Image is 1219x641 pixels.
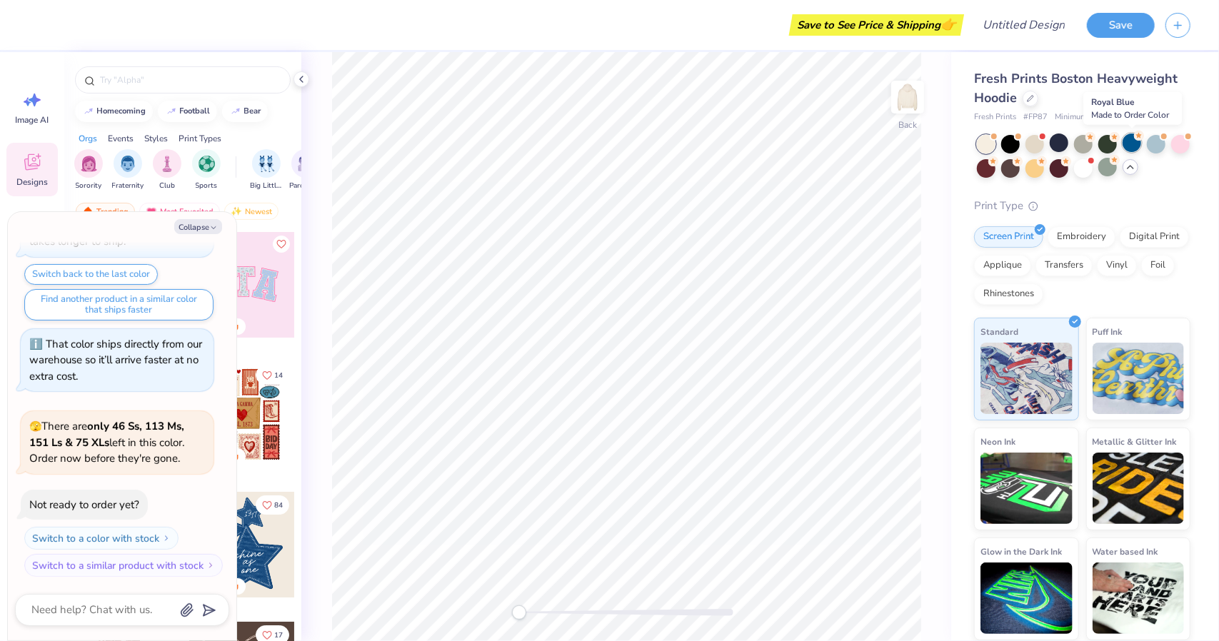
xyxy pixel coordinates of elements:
[83,107,94,116] img: trend_line.gif
[250,149,283,191] div: filter for Big Little Reveal
[250,181,283,191] span: Big Little Reveal
[108,132,134,145] div: Events
[974,70,1178,106] span: Fresh Prints Boston Heavyweight Hoodie
[196,181,218,191] span: Sports
[1087,13,1155,38] button: Save
[112,149,144,191] div: filter for Fraternity
[16,176,48,188] span: Designs
[24,289,214,320] button: Find another product in a similar color that ships faster
[16,114,49,126] span: Image AI
[29,419,184,450] strong: only 46 Ss, 113 Ms, 151 Ls & 75 XLs
[1048,226,1115,248] div: Embroidery
[274,502,283,509] span: 84
[974,255,1031,276] div: Applique
[144,132,168,145] div: Styles
[74,149,103,191] button: filter button
[980,453,1073,524] img: Neon Ink
[99,73,281,87] input: Try "Alpha"
[1023,111,1048,123] span: # FP87
[81,156,97,172] img: Sorority Image
[974,111,1016,123] span: Fresh Prints
[74,149,103,191] div: filter for Sorority
[76,181,102,191] span: Sorority
[1141,255,1175,276] div: Foil
[244,107,261,115] div: bear
[180,107,211,115] div: football
[256,365,289,385] button: Like
[179,132,221,145] div: Print Types
[980,544,1062,559] span: Glow in the Dark Ink
[158,101,217,122] button: football
[1093,434,1177,449] span: Metallic & Glitter Ink
[24,264,158,285] button: Switch back to the last color
[166,107,177,116] img: trend_line.gif
[980,562,1073,634] img: Glow in the Dark Ink
[974,226,1043,248] div: Screen Print
[231,206,242,216] img: newest.gif
[82,206,94,216] img: trending.gif
[153,149,181,191] button: filter button
[1097,255,1137,276] div: Vinyl
[274,372,283,379] span: 14
[159,181,175,191] span: Club
[1093,544,1158,559] span: Water based Ink
[980,343,1073,414] img: Standard
[29,498,139,512] div: Not ready to order yet?
[1055,111,1126,123] span: Minimum Order: 12 +
[1093,453,1185,524] img: Metallic & Glitter Ink
[259,156,274,172] img: Big Little Reveal Image
[153,149,181,191] div: filter for Club
[289,149,322,191] div: filter for Parent's Weekend
[199,156,215,172] img: Sports Image
[75,101,153,122] button: homecoming
[24,527,179,550] button: Switch to a color with stock
[76,203,135,220] div: Trending
[162,534,171,542] img: Switch to a color with stock
[230,107,241,116] img: trend_line.gif
[980,434,1015,449] span: Neon Ink
[1093,324,1123,339] span: Puff Ink
[250,149,283,191] button: filter button
[974,198,1190,214] div: Print Type
[139,203,220,220] div: Most Favorited
[298,156,314,172] img: Parent's Weekend Image
[192,149,221,191] div: filter for Sports
[206,561,215,570] img: Switch to a similar product with stock
[974,283,1043,305] div: Rhinestones
[289,149,322,191] button: filter button
[222,101,268,122] button: bear
[120,156,136,172] img: Fraternity Image
[192,149,221,191] button: filter button
[1035,255,1093,276] div: Transfers
[224,203,279,220] div: Newest
[980,324,1018,339] span: Standard
[29,337,202,383] div: That color ships directly from our warehouse so it’ll arrive faster at no extra cost.
[273,236,290,253] button: Like
[898,118,917,131] div: Back
[29,420,41,433] span: 🫣
[146,206,157,216] img: most_fav.gif
[97,107,146,115] div: homecoming
[1093,562,1185,634] img: Water based Ink
[274,632,283,639] span: 17
[256,495,289,515] button: Like
[940,16,956,33] span: 👉
[1091,109,1169,121] span: Made to Order Color
[289,181,322,191] span: Parent's Weekend
[29,419,184,465] span: There are left in this color. Order now before they're gone.
[971,11,1076,39] input: Untitled Design
[1083,92,1182,125] div: Royal Blue
[512,605,526,620] div: Accessibility label
[793,14,960,36] div: Save to See Price & Shipping
[112,181,144,191] span: Fraternity
[174,219,222,234] button: Collapse
[893,83,922,111] img: Back
[112,149,144,191] button: filter button
[24,554,223,577] button: Switch to a similar product with stock
[1120,226,1189,248] div: Digital Print
[1093,343,1185,414] img: Puff Ink
[159,156,175,172] img: Club Image
[79,132,97,145] div: Orgs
